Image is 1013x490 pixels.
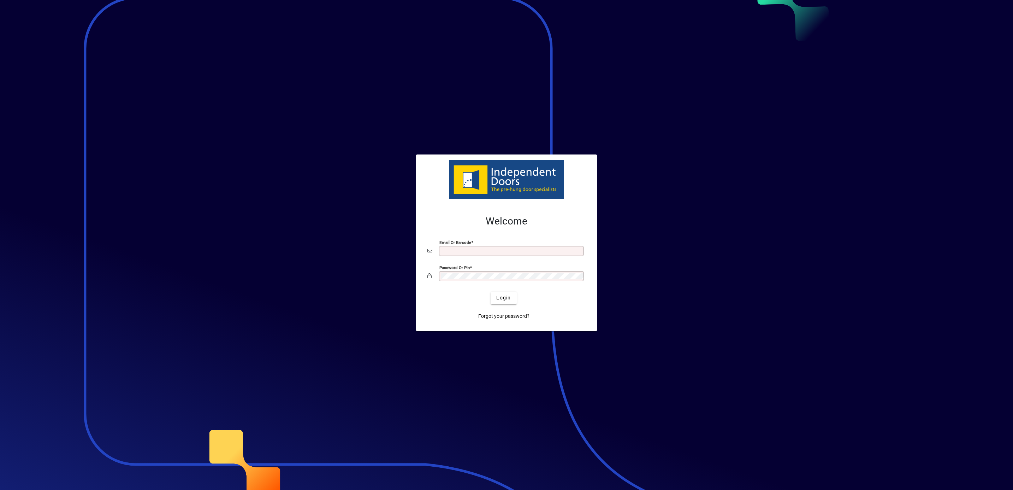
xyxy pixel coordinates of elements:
[427,215,586,227] h2: Welcome
[491,292,516,304] button: Login
[478,313,529,320] span: Forgot your password?
[439,240,471,245] mat-label: Email or Barcode
[496,294,511,302] span: Login
[475,310,532,323] a: Forgot your password?
[439,265,470,270] mat-label: Password or Pin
